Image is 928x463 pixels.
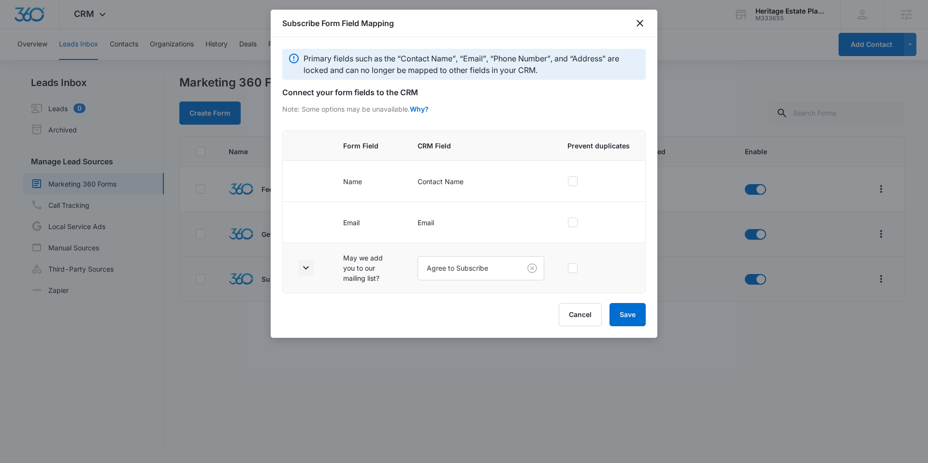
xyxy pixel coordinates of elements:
td: Email [332,202,406,243]
p: Contact Name [418,176,544,187]
span: Form Field [343,141,394,151]
button: close [634,17,646,29]
p: Note: Some options may be unavailable. [282,104,410,114]
p: Primary fields such as the “Contact Name”, “Email”, “Phone Number”, and “Address” are locked and ... [304,53,640,76]
span: CRM Field [418,141,544,151]
span: Why? [410,104,429,121]
button: Cancel [559,303,602,326]
button: Save [609,303,646,326]
td: May we add you to our mailing list? [332,243,406,293]
h1: Subscribe Form Field Mapping [282,17,394,29]
p: Email [418,217,544,228]
button: Toggle Row Expanded [298,260,314,275]
span: Prevent duplicates [567,141,630,151]
td: Name [332,161,406,202]
button: Clear [524,260,540,276]
h6: Connect your form fields to the CRM [282,87,646,98]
